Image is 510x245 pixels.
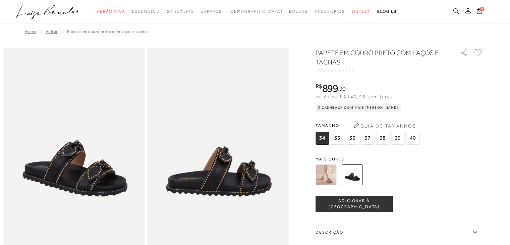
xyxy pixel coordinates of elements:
span: ou 6x de R$149,98 sem juros [316,94,393,99]
a: noSubCategoriesText [97,5,125,18]
h1: PAPETE EM COURO PRETO COM LAÇOS E TACHAS [316,48,441,67]
button: 3 [475,7,484,16]
a: noSubCategoriesText [352,5,371,18]
a: Home [25,29,36,34]
i: R$ [316,83,322,89]
button: Guia de Tamanhos [351,120,418,131]
span: Mais cores [316,157,483,161]
a: noSubCategoriesText [167,5,194,18]
span: BLOG LB [377,9,397,14]
span: Bolsas [289,9,308,14]
span: 899 [322,82,338,94]
span: Essenciais [132,9,160,14]
a: BLOG LB [377,5,397,18]
a: noSubCategoriesText [201,5,222,18]
span: 90 [339,85,346,92]
button: ADICIONAR À [GEOGRAPHIC_DATA] [316,196,393,212]
a: noSubCategoriesText [132,5,160,18]
span: Sandálias [167,9,194,14]
label: Descrição [316,223,483,242]
span: ADICIONAR À [GEOGRAPHIC_DATA] [316,198,392,210]
span: PAPETE EM COURO PRETO COM LAÇOS E TACHAS [67,29,149,34]
a: Voltar [46,29,58,34]
span: Acessórios [315,9,345,14]
span: 40 [406,132,419,145]
span: 123502474 [328,68,354,72]
div: CÓD: [316,68,450,72]
span: Verão Viva [97,9,125,14]
span: Sapatos [201,9,222,14]
div: Cashback com Mais [PERSON_NAME] [316,104,401,112]
img: PAPETE EM COURO DOURADO COM LAÇOS E TACHAS [316,164,336,185]
span: 3 [480,7,485,11]
span: Outlet [352,9,371,14]
span: 37 [361,132,374,145]
span: 39 [391,132,404,145]
a: noSubCategoriesText [315,5,345,18]
span: 38 [376,132,389,145]
img: PAPETE EM COURO PRETO COM LAÇOS E TACHAS [342,164,362,185]
a: noSubCategoriesText [229,5,283,18]
i: , [338,86,346,92]
span: 36 [346,132,359,145]
span: [DEMOGRAPHIC_DATA] [229,9,283,14]
span: 34 [316,132,329,145]
span: 35 [331,132,344,145]
span: Tamanho [316,120,421,131]
a: noSubCategoriesText [289,5,308,18]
